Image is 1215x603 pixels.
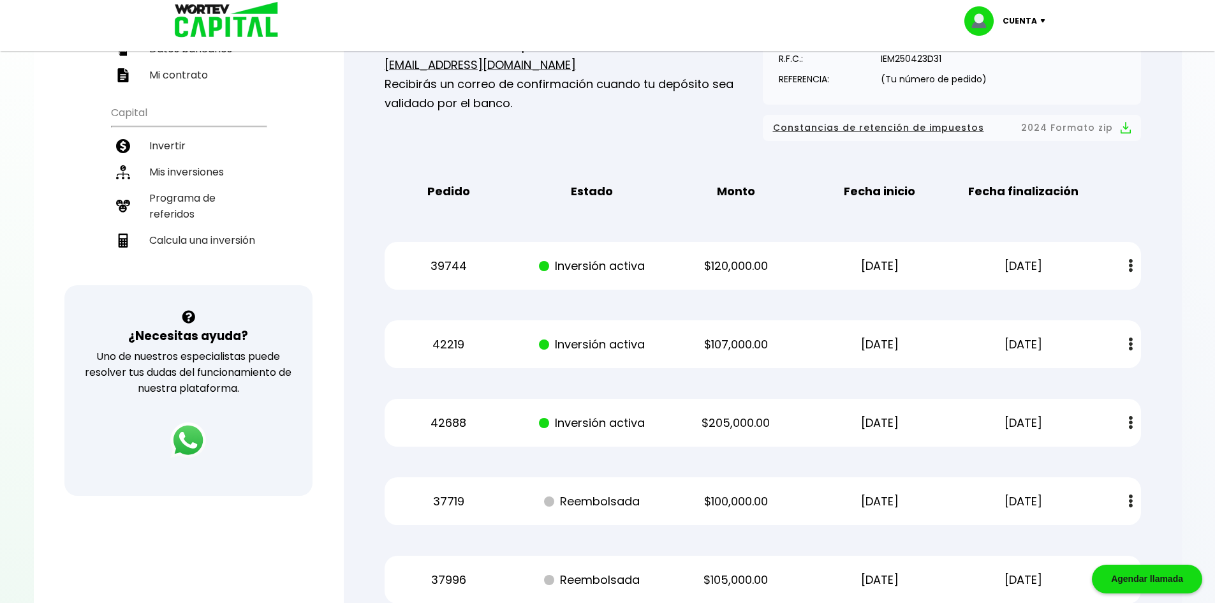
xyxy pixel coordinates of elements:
span: Constancias de retención de impuestos [773,120,984,136]
b: Fecha inicio [844,182,915,201]
p: R.F.C.: [779,49,869,68]
p: Inversión activa [532,335,653,354]
p: 37719 [388,492,509,511]
p: Inversión activa [532,413,653,433]
img: recomiendanos-icon.9b8e9327.svg [116,199,130,213]
p: $100,000.00 [675,492,797,511]
p: Uno de nuestros especialistas puede resolver tus dudas del funcionamiento de nuestra plataforma. [81,348,296,396]
p: $105,000.00 [675,570,797,590]
b: Monto [717,182,755,201]
p: [DATE] [963,413,1084,433]
img: calculadora-icon.17d418c4.svg [116,234,130,248]
b: Estado [571,182,613,201]
p: REFERENCIA: [779,70,869,89]
p: [DATE] [963,570,1084,590]
p: 37996 [388,570,509,590]
a: [EMAIL_ADDRESS][DOMAIN_NAME] [385,57,576,73]
a: Mis inversiones [111,159,266,185]
img: icon-down [1037,19,1054,23]
p: [DATE] [819,492,940,511]
img: inversiones-icon.6695dc30.svg [116,165,130,179]
div: Agendar llamada [1092,565,1202,593]
p: Inversión activa [532,257,653,276]
p: $205,000.00 [675,413,797,433]
p: [DATE] [819,570,940,590]
p: [DATE] [819,257,940,276]
b: Fecha finalización [968,182,1079,201]
p: Reembolsada [532,492,653,511]
p: [DATE] [963,335,1084,354]
img: contrato-icon.f2db500c.svg [116,68,130,82]
p: 42219 [388,335,509,354]
img: logos_whatsapp-icon.242b2217.svg [170,422,206,458]
p: Recuerda enviar tu comprobante de tu transferencia a Recibirás un correo de confirmación cuando t... [385,36,763,113]
p: [DATE] [963,257,1084,276]
h3: ¿Necesitas ayuda? [128,327,248,345]
a: Mi contrato [111,62,266,88]
p: Reembolsada [532,570,653,590]
img: profile-image [964,6,1003,36]
p: $120,000.00 [675,257,797,276]
img: invertir-icon.b3b967d7.svg [116,139,130,153]
p: $107,000.00 [675,335,797,354]
p: [DATE] [819,335,940,354]
button: Constancias de retención de impuestos2024 Formato zip [773,120,1131,136]
p: 42688 [388,413,509,433]
a: Invertir [111,133,266,159]
ul: Capital [111,98,266,285]
p: Cuenta [1003,11,1037,31]
b: Pedido [427,182,470,201]
p: 39744 [388,257,509,276]
p: [DATE] [819,413,940,433]
a: Programa de referidos [111,185,266,227]
a: Calcula una inversión [111,227,266,253]
p: IEM250423D31 [881,49,987,68]
p: [DATE] [963,492,1084,511]
p: (Tu número de pedido) [881,70,987,89]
